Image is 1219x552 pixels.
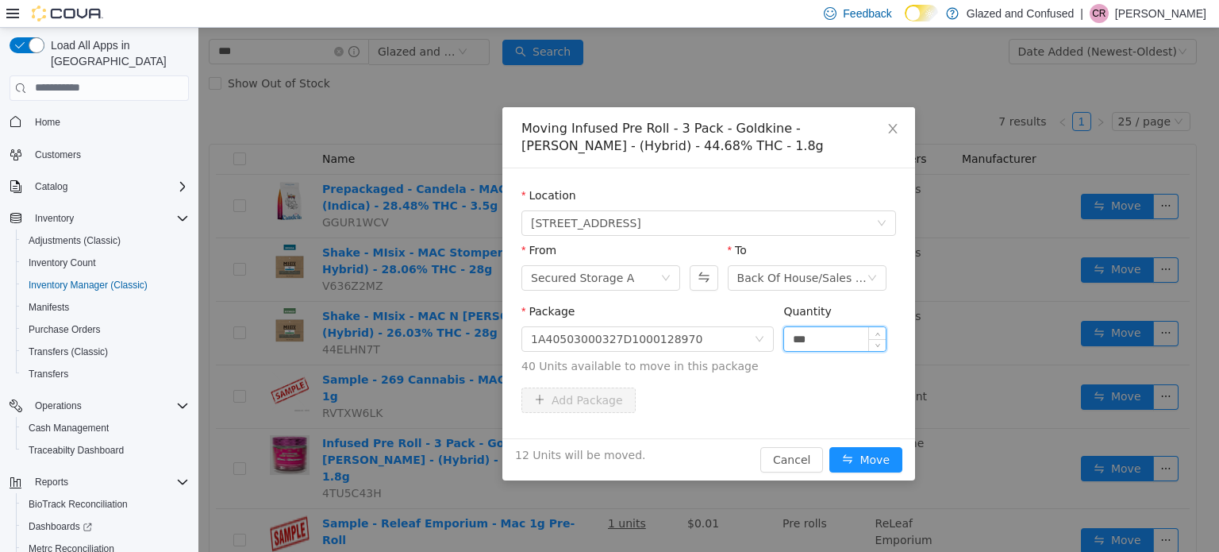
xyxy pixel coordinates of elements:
[905,5,938,21] input: Dark Mode
[22,320,107,339] a: Purchase Orders
[29,473,189,492] span: Reports
[323,330,698,347] span: 40 Units available to move in this package
[29,279,148,291] span: Inventory Manager (Classic)
[29,396,88,415] button: Operations
[16,230,195,252] button: Adjustments (Classic)
[29,209,189,228] span: Inventory
[29,209,80,228] button: Inventory
[35,116,60,129] span: Home
[491,237,519,263] button: Swap
[671,299,687,311] span: Increase Value
[3,110,195,133] button: Home
[586,299,687,323] input: Quantity
[22,320,189,339] span: Purchase Orders
[323,360,437,385] button: icon: plusAdd Package
[22,517,189,536] span: Dashboards
[539,238,668,262] div: Back Of House/Sales Floor
[29,473,75,492] button: Reports
[22,517,98,536] a: Dashboards
[3,143,195,166] button: Customers
[29,323,101,336] span: Purchase Orders
[669,245,679,257] i: icon: down
[672,79,717,124] button: Close
[22,253,102,272] a: Inventory Count
[3,395,195,417] button: Operations
[22,365,75,384] a: Transfers
[16,341,195,363] button: Transfers (Classic)
[44,37,189,69] span: Load All Apps in [GEOGRAPHIC_DATA]
[22,495,189,514] span: BioTrack Reconciliation
[3,471,195,493] button: Reports
[317,419,447,436] span: 12 Units will be moved.
[22,441,130,460] a: Traceabilty Dashboard
[22,253,189,272] span: Inventory Count
[3,207,195,230] button: Inventory
[22,419,115,438] a: Cash Management
[1090,4,1109,23] div: Cody Rosenthal
[16,274,195,296] button: Inventory Manager (Classic)
[556,307,566,318] i: icon: down
[22,419,189,438] span: Cash Management
[22,276,154,295] a: Inventory Manager (Classic)
[22,276,189,295] span: Inventory Manager (Classic)
[676,315,682,321] i: icon: down
[29,345,108,358] span: Transfers (Classic)
[29,177,189,196] span: Catalog
[22,342,114,361] a: Transfers (Classic)
[29,234,121,247] span: Adjustments (Classic)
[29,520,92,533] span: Dashboards
[1115,4,1206,23] p: [PERSON_NAME]
[32,6,103,21] img: Cova
[22,231,127,250] a: Adjustments (Classic)
[22,342,189,361] span: Transfers (Classic)
[35,400,82,412] span: Operations
[35,212,74,225] span: Inventory
[35,149,81,161] span: Customers
[29,444,124,457] span: Traceabilty Dashboard
[463,245,472,257] i: icon: down
[35,476,68,488] span: Reports
[29,422,109,434] span: Cash Management
[333,238,436,262] div: Secured Storage A
[323,216,358,229] label: From
[323,277,376,290] label: Package
[562,419,625,445] button: Cancel
[22,495,134,514] a: BioTrack Reconciliation
[671,311,687,323] span: Decrease Value
[29,145,189,164] span: Customers
[323,161,378,174] label: Location
[16,515,195,538] a: Dashboards
[631,419,704,445] button: icon: swapMove
[679,191,688,202] i: icon: down
[22,231,189,250] span: Adjustments (Classic)
[333,299,504,323] div: 1A40503000327D1000128970
[22,365,189,384] span: Transfers
[35,180,67,193] span: Catalog
[16,439,195,461] button: Traceabilty Dashboard
[688,95,701,107] i: icon: close
[16,363,195,385] button: Transfers
[676,303,682,309] i: icon: up
[333,183,443,207] span: 2465 US Highway 2 S, Crystal Falls
[1080,4,1083,23] p: |
[16,417,195,439] button: Cash Management
[29,368,68,380] span: Transfers
[3,176,195,198] button: Catalog
[22,298,189,317] span: Manifests
[16,493,195,515] button: BioTrack Reconciliation
[16,296,195,318] button: Manifests
[29,396,189,415] span: Operations
[967,4,1074,23] p: Glazed and Confused
[16,318,195,341] button: Purchase Orders
[585,277,633,290] label: Quantity
[323,92,698,127] div: Moving Infused Pre Roll - 3 Pack - Goldkine - [PERSON_NAME] - (Hybrid) - 44.68% THC - 1.8g
[29,112,189,132] span: Home
[22,298,75,317] a: Manifests
[22,441,189,460] span: Traceabilty Dashboard
[29,113,67,132] a: Home
[29,498,128,511] span: BioTrack Reconciliation
[905,21,906,22] span: Dark Mode
[29,145,87,164] a: Customers
[1092,4,1106,23] span: CR
[843,6,891,21] span: Feedback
